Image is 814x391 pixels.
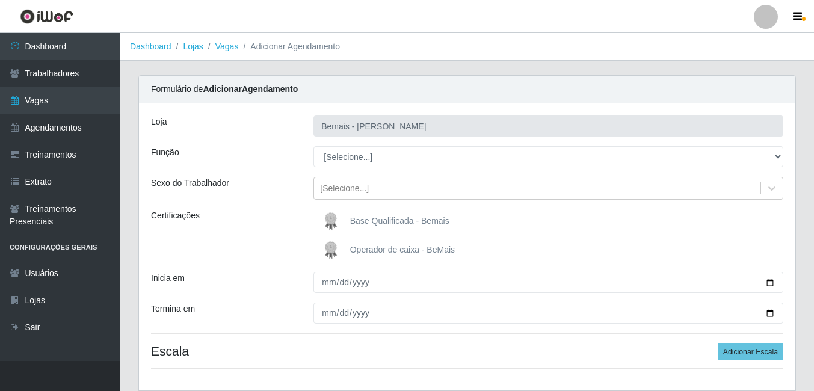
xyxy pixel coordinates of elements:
[120,33,814,61] nav: breadcrumb
[151,343,783,359] h4: Escala
[238,40,340,53] li: Adicionar Agendamento
[320,182,369,195] div: [Selecione...]
[313,272,783,293] input: 00/00/0000
[203,84,298,94] strong: Adicionar Agendamento
[350,216,449,226] span: Base Qualificada - Bemais
[313,303,783,324] input: 00/00/0000
[151,177,229,189] label: Sexo do Trabalhador
[350,245,455,254] span: Operador de caixa - BeMais
[319,209,348,233] img: Base Qualificada - Bemais
[183,42,203,51] a: Lojas
[20,9,73,24] img: CoreUI Logo
[151,272,185,285] label: Inicia em
[151,209,200,222] label: Certificações
[139,76,795,103] div: Formulário de
[319,238,348,262] img: Operador de caixa - BeMais
[130,42,171,51] a: Dashboard
[718,343,783,360] button: Adicionar Escala
[151,146,179,159] label: Função
[151,115,167,128] label: Loja
[215,42,239,51] a: Vagas
[151,303,195,315] label: Termina em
